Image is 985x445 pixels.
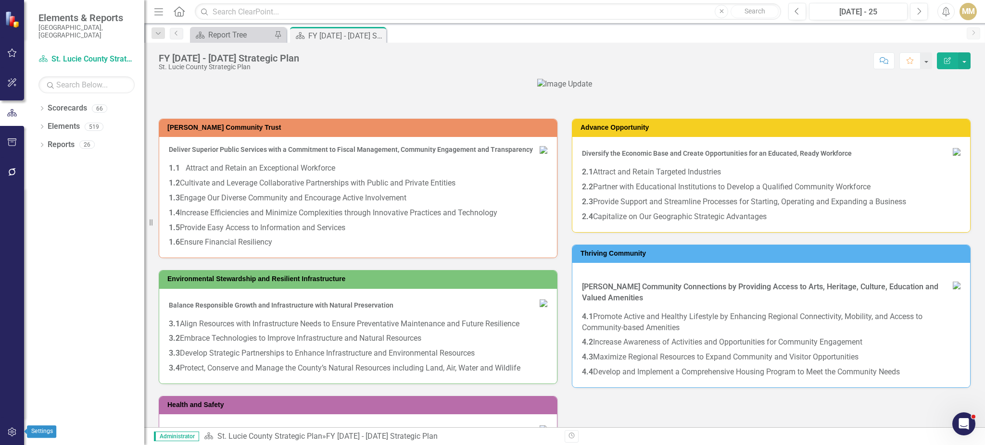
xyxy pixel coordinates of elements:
[582,365,960,378] p: Develop and Implement a Comprehensive Housing Program to Meet the Community Needs
[169,193,180,202] strong: 1.3
[169,208,180,217] strong: 1.4
[582,350,960,365] p: Maximize Regional Resources to Expand Community and Visitor Opportunities
[169,301,393,309] span: Balance Responsible Growth and Infrastructure with Natural Preservation
[169,317,547,332] p: Align Resources with Infrastructure Needs to Ensure Preventative Maintenance and Future Resilience
[38,24,135,39] small: [GEOGRAPHIC_DATA], [GEOGRAPHIC_DATA]
[48,103,87,114] a: Scorecards
[38,76,135,93] input: Search Below...
[38,12,135,24] span: Elements & Reports
[582,195,960,210] p: Provide Support and Streamline Processes for Starting, Operating and Expanding a Business
[208,29,272,41] div: Report Tree
[952,412,975,435] iframe: Intercom live chat
[169,146,533,153] span: Deliver Superior Public Services with a Commitment to Fiscal Management, Community Engagement and...
[167,401,552,408] h3: Health and Safety
[204,431,557,442] div: »
[48,121,80,132] a: Elements
[582,165,960,180] p: Attract and Retain Targeted Industries
[169,163,180,173] strong: 1.1
[169,178,180,187] strong: 1.2
[159,63,299,71] div: St. Lucie County Strategic Plan
[79,141,95,149] div: 26
[85,123,103,131] div: 519
[195,3,781,20] input: Search ClearPoint...
[581,124,965,131] h3: Advance Opportunity
[169,176,547,191] p: Cultivate and Leverage Collaborative Partnerships with Public and Private Entities
[169,237,180,247] strong: 1.6
[186,163,335,173] span: Attract and Retain an Exceptional Workforce
[192,29,272,41] a: Report Tree
[169,427,514,434] span: Provide a Healthy, Safe and Secure County through Education, Prevention, Readiness and Profession...
[582,197,593,206] strong: 2.3
[169,235,547,248] p: Ensure Financial Resiliency
[582,335,960,350] p: Increase Awareness of Activities and Opportunities for Community Engagement
[582,149,852,157] span: Diversify the Economic Base and Create Opportunities for an Educated, Ready Workforce
[169,331,547,346] p: Embrace Technologies to Improve Infrastructure and Natural Resources
[308,30,384,42] div: FY [DATE] - [DATE] Strategic Plan
[953,148,960,156] img: 5.Adv.Opportunity%20small%20v2.png
[745,7,765,15] span: Search
[169,348,180,358] strong: 3.3
[92,104,107,112] div: 66
[582,167,593,176] strong: 2.1
[5,11,22,28] img: ClearPoint Strategy
[731,5,779,18] button: Search
[582,180,960,195] p: Partner with Educational Institutions to Develop a Qualified Community Workforce
[169,363,180,372] strong: 3.4
[537,79,592,90] img: Image Update
[582,309,960,335] p: Promote Active and Healthy Lifestyle by Enhancing Regional Connectivity, Mobility, and Access to ...
[582,282,938,302] strong: [PERSON_NAME] Community Connections by Providing Access to Arts, Heritage, Culture, Education and...
[169,191,547,206] p: Engage Our Diverse Community and Encourage Active Involvement
[809,3,908,20] button: [DATE] - 25
[582,312,593,321] strong: 4.1
[582,212,593,221] strong: 2.4
[217,432,322,441] a: St. Lucie County Strategic Plan
[540,146,547,154] img: 4.%20Foster.Comm.Trust%20small.png
[169,319,180,328] strong: 3.1
[169,334,180,343] strong: 3.2
[540,425,547,433] img: 8.Health.Safety%20small.png
[582,182,593,191] strong: 2.2
[38,54,135,65] a: St. Lucie County Strategic Plan
[581,250,965,257] h3: Thriving Community
[582,352,593,361] strong: 4.3
[27,425,57,438] div: Settings
[169,206,547,221] p: Increase Efficiencies and Minimize Complexities through Innovative Practices and Technology
[812,6,904,18] div: [DATE] - 25
[169,346,547,361] p: Develop Strategic Partnerships to Enhance Infrastructure and Environmental Resources
[169,221,547,235] p: Provide Easy Access to Information and Services
[167,124,552,131] h3: [PERSON_NAME] Community Trust
[582,367,593,376] strong: 4.4
[326,432,438,441] div: FY [DATE] - [DATE] Strategic Plan
[582,337,593,346] strong: 4.2
[169,361,547,374] p: Protect, Conserve and Manage the County’s Natural Resources including Land, Air, Water and Wildlife
[582,210,960,222] p: Capitalize on Our Geographic Strategic Advantages
[48,139,75,150] a: Reports
[169,223,180,232] strong: 1.5
[167,275,552,283] h3: Environmental Stewardship and Resilient Infrastructure
[540,299,547,307] img: 6.Env.Steward%20small.png
[154,432,199,441] span: Administrator
[960,3,977,20] button: MM
[159,53,299,63] div: FY [DATE] - [DATE] Strategic Plan
[953,282,960,289] img: 7.Thrive.Comm%20small.png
